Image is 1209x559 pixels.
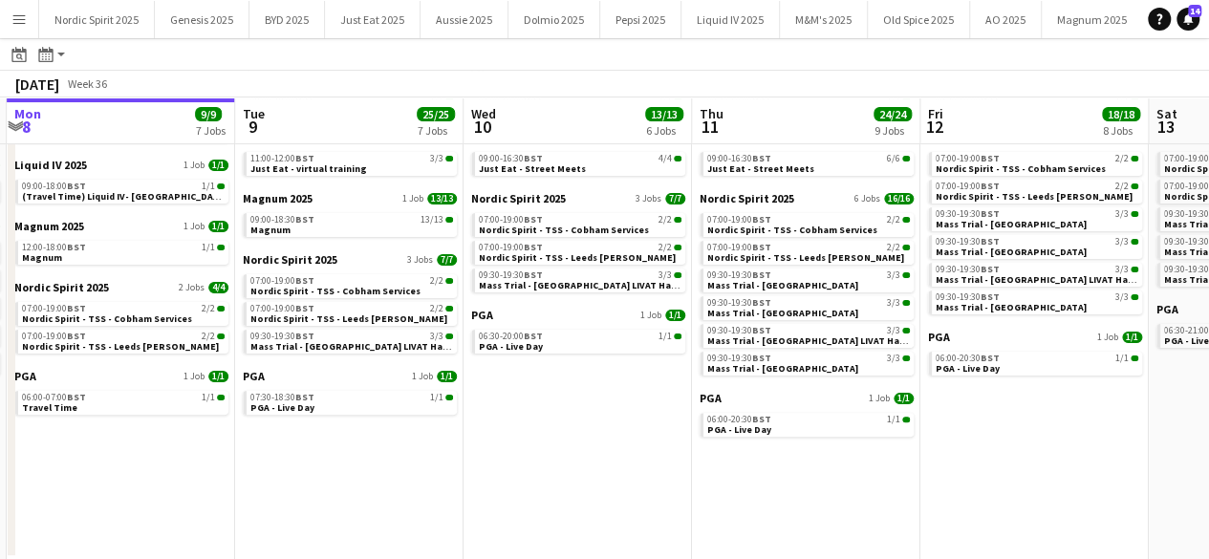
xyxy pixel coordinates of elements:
button: Pepsi 2025 [600,1,681,38]
a: 14 [1177,8,1199,31]
span: 14 [1188,5,1201,17]
button: Nordic Spirit 2025 [39,1,155,38]
div: [DATE] [15,75,59,94]
button: BYD 2025 [249,1,325,38]
button: Liquid IV 2025 [681,1,780,38]
button: Genesis 2025 [155,1,249,38]
button: AO 2025 [970,1,1042,38]
button: Magnum 2025 [1042,1,1143,38]
button: Just Eat 2025 [325,1,421,38]
button: M&M's 2025 [780,1,868,38]
button: Dolmio 2025 [508,1,600,38]
button: Old Spice 2025 [868,1,970,38]
button: Aussie 2025 [421,1,508,38]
